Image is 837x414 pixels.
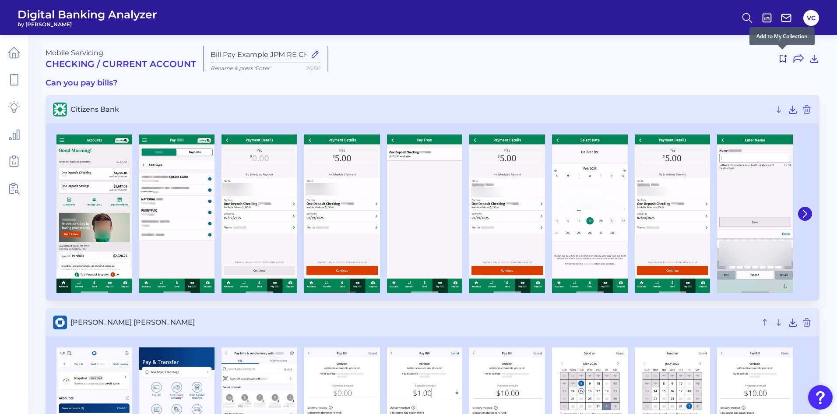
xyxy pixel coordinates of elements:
img: Citizens Bank [717,134,793,293]
span: Digital Banking Analyzer [18,8,157,21]
div: Add to My Collection [749,27,815,45]
img: Citizens Bank [139,134,215,293]
button: VC [803,10,819,26]
h2: Checking / Current Account [46,59,196,69]
img: Citizens Bank [469,134,545,293]
span: 26/50 [306,65,320,71]
div: Mobile Servicing [46,49,196,69]
img: Citizens Bank [387,134,463,293]
img: Citizens Bank [635,134,710,293]
span: Citizens Bank [70,105,770,113]
span: by [PERSON_NAME] [18,21,157,28]
img: Citizens Bank [552,134,628,293]
img: Citizens Bank [56,134,132,293]
span: [PERSON_NAME] [PERSON_NAME] [70,318,756,326]
img: Citizens Bank [222,134,297,293]
h3: Can you pay bills? [46,78,819,88]
button: Open Resource Center [808,385,833,410]
p: Rename & press 'Enter' [211,65,320,71]
img: Citizens Bank [304,134,380,293]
